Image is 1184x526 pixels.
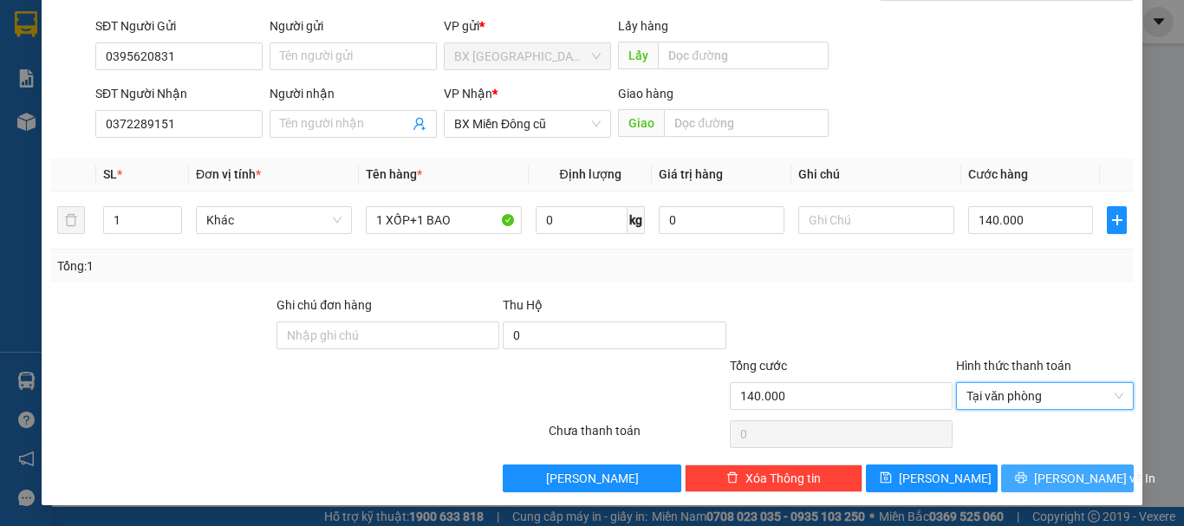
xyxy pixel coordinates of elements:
[685,464,862,492] button: deleteXóa Thông tin
[366,206,522,234] input: VD: Bàn, Ghế
[95,16,263,36] div: SĐT Người Gửi
[726,471,738,485] span: delete
[413,117,426,131] span: user-add
[57,206,85,234] button: delete
[1001,464,1134,492] button: printer[PERSON_NAME] và In
[196,167,261,181] span: Đơn vị tính
[95,84,263,103] div: SĐT Người Nhận
[503,298,543,312] span: Thu Hộ
[968,167,1028,181] span: Cước hàng
[664,109,829,137] input: Dọc đường
[366,167,422,181] span: Tên hàng
[444,87,492,101] span: VP Nhận
[559,167,621,181] span: Định lượng
[659,206,784,234] input: 0
[899,469,992,488] span: [PERSON_NAME]
[454,43,601,69] span: BX Quảng Ngãi
[57,257,459,276] div: Tổng: 1
[618,87,673,101] span: Giao hàng
[956,359,1071,373] label: Hình thức thanh toán
[618,109,664,137] span: Giao
[791,158,961,192] th: Ghi chú
[444,16,611,36] div: VP gửi
[628,206,645,234] span: kg
[276,298,372,312] label: Ghi chú đơn hàng
[618,42,658,69] span: Lấy
[103,167,117,181] span: SL
[966,383,1123,409] span: Tại văn phòng
[730,359,787,373] span: Tổng cước
[658,42,829,69] input: Dọc đường
[547,421,728,451] div: Chưa thanh toán
[270,16,437,36] div: Người gửi
[270,84,437,103] div: Người nhận
[276,321,499,349] input: Ghi chú đơn hàng
[546,469,639,488] span: [PERSON_NAME]
[866,464,999,492] button: save[PERSON_NAME]
[503,464,680,492] button: [PERSON_NAME]
[1034,469,1155,488] span: [PERSON_NAME] và In
[745,469,821,488] span: Xóa Thông tin
[659,167,723,181] span: Giá trị hàng
[1015,471,1027,485] span: printer
[798,206,954,234] input: Ghi Chú
[206,207,342,233] span: Khác
[454,111,601,137] span: BX Miền Đông cũ
[1108,213,1126,227] span: plus
[1107,206,1127,234] button: plus
[880,471,892,485] span: save
[618,19,668,33] span: Lấy hàng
